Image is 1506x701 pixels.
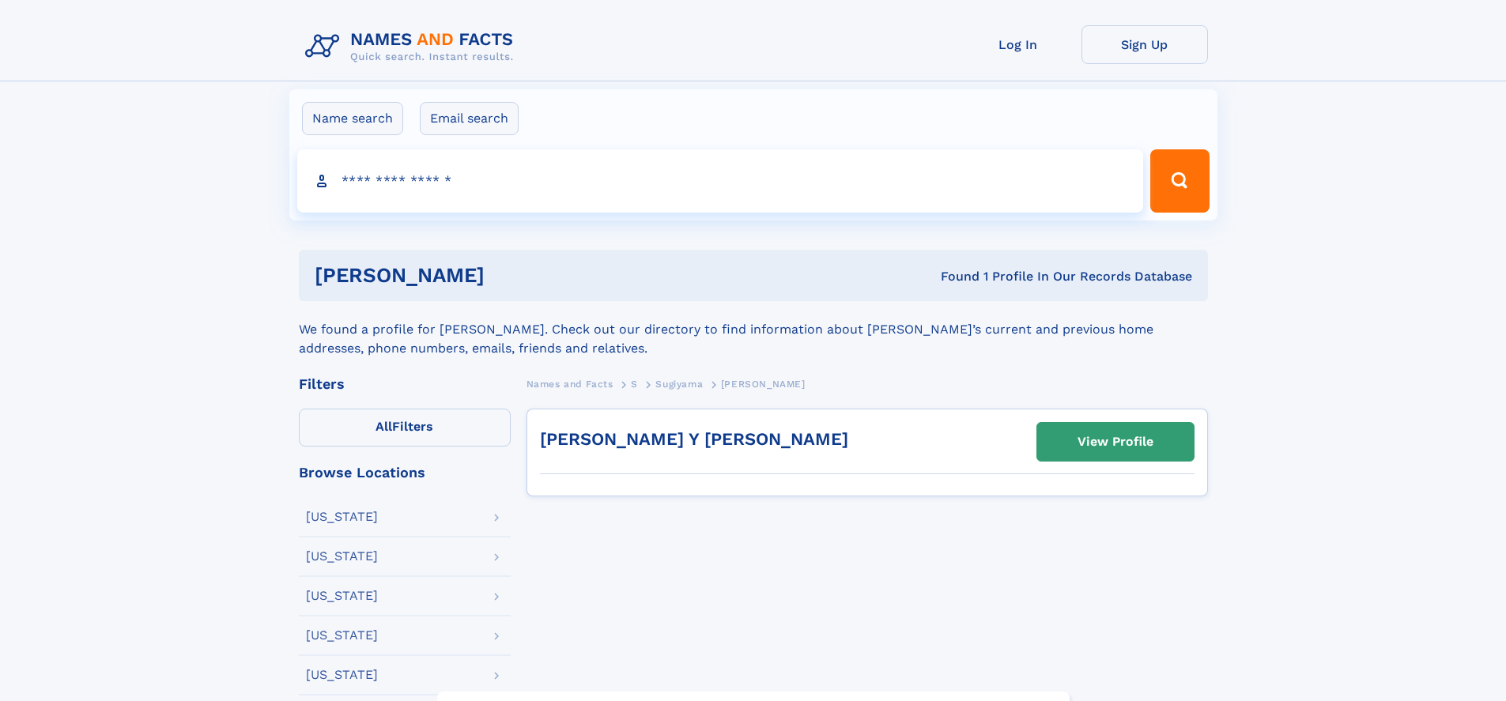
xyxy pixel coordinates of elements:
a: S [631,374,638,394]
span: All [376,419,392,434]
div: [US_STATE] [306,511,378,523]
span: [PERSON_NAME] [721,379,806,390]
button: Search Button [1150,149,1209,213]
a: Log In [955,25,1081,64]
div: Found 1 Profile In Our Records Database [712,268,1192,285]
a: [PERSON_NAME] Y [PERSON_NAME] [540,429,848,449]
label: Filters [299,409,511,447]
div: View Profile [1078,424,1153,460]
span: Sugiyama [655,379,703,390]
div: Filters [299,377,511,391]
div: [US_STATE] [306,550,378,563]
label: Name search [302,102,403,135]
a: Sugiyama [655,374,703,394]
h1: [PERSON_NAME] [315,266,713,285]
div: Browse Locations [299,465,511,480]
div: [US_STATE] [306,629,378,642]
a: Sign Up [1081,25,1208,64]
span: S [631,379,638,390]
img: Logo Names and Facts [299,25,527,68]
div: [US_STATE] [306,590,378,602]
div: We found a profile for [PERSON_NAME]. Check out our directory to find information about [PERSON_N... [299,301,1208,358]
a: View Profile [1037,423,1194,461]
input: search input [297,149,1144,213]
div: [US_STATE] [306,669,378,681]
label: Email search [420,102,519,135]
a: Names and Facts [527,374,613,394]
